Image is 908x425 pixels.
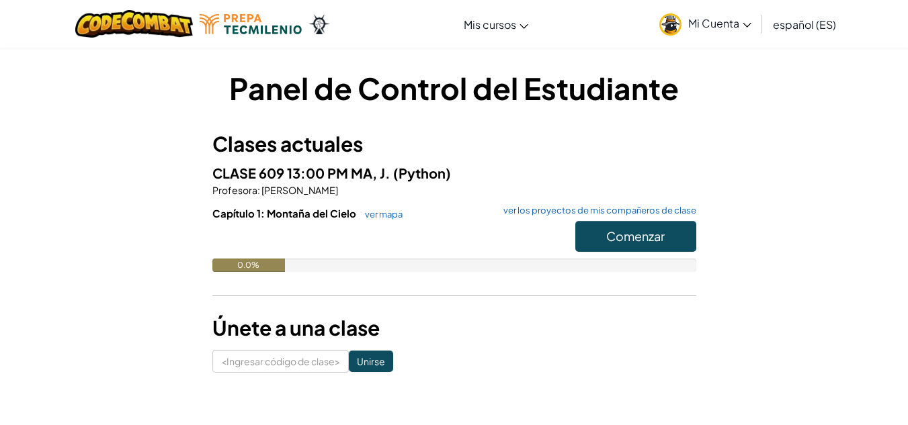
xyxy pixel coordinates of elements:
input: <Ingresar código de clase> [212,350,349,373]
font: Únete a una clase [212,315,380,340]
font: Profesora [212,184,257,196]
img: avatar [659,13,682,36]
a: Mi Cuenta [653,3,758,45]
font: (Python) [393,164,451,181]
font: [PERSON_NAME] [261,184,338,196]
a: español (ES) [766,6,843,42]
button: Comenzar [575,221,696,252]
font: ver los proyectos de mis compañeros de clase [503,205,696,216]
font: ver mapa [365,209,403,220]
font: Clases actuales [212,131,363,156]
font: Mis cursos [464,17,516,32]
font: 0.0% [237,260,259,270]
a: Mis cursos [457,6,535,42]
font: CLASE 609 13:00 PM MA, J. [212,164,390,181]
font: : [257,184,260,196]
img: Logotipo de CodeCombat [75,10,193,38]
img: Ozaria [308,14,330,34]
font: español (ES) [773,17,836,32]
input: Unirse [349,350,393,372]
font: Panel de Control del Estudiante [229,69,679,107]
font: Capítulo 1: Montaña del Cielo [212,207,356,220]
font: Mi Cuenta [688,16,739,30]
font: Comenzar [606,228,665,244]
img: Logotipo de Tecmilenio [200,14,302,34]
